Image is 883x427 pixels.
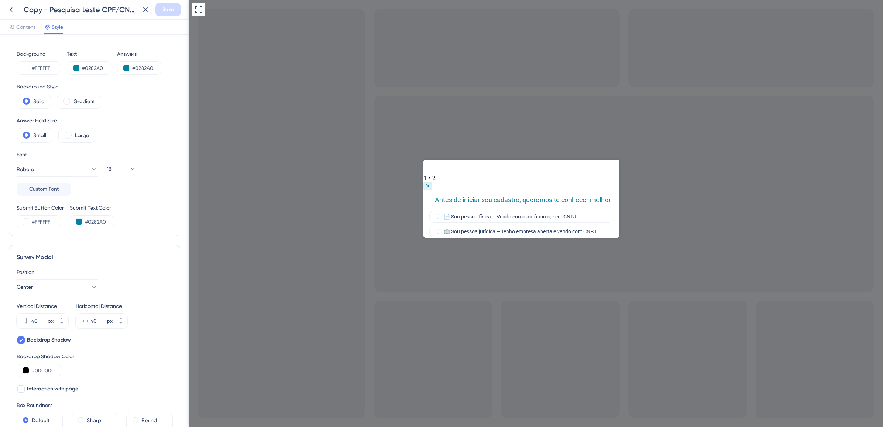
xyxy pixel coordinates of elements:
button: Save [155,3,181,16]
label: Sharp [87,416,101,425]
input: px [91,316,105,325]
div: px [107,316,113,325]
div: Backdrop Shadow Color [17,352,173,361]
div: radio group [6,51,190,78]
div: Copy - Pesquisa teste CPF/CNPJ - STG [24,4,136,15]
button: px [55,314,68,321]
span: Roboto [17,165,34,174]
button: px [55,321,68,328]
button: px [114,314,127,321]
label: 🏢 Sou pessoa jurídica – Tenho empresa aberta e vendo com CNPJ [20,69,173,75]
div: Submit Button Color [17,203,64,212]
label: Solid [33,97,45,106]
button: Custom Font [17,183,71,196]
div: Survey Modal [17,253,173,262]
span: Custom Font [29,185,59,194]
span: Interaction with page [27,384,78,393]
label: Round [142,416,157,425]
iframe: UserGuiding Survey [234,160,430,238]
label: Large [75,131,89,140]
div: Text [67,50,111,58]
label: Default [32,416,50,425]
div: Background [17,50,61,58]
span: Style [52,23,63,31]
label: Gradient [74,97,95,106]
label: 📄 Sou pessoa física – Vendo como autônomo, sem CNPJ [20,54,153,60]
span: Backdrop Shadow [27,336,71,345]
div: Answers [117,50,161,58]
div: Font [17,150,98,159]
button: Roboto [17,162,98,177]
div: Answer Field Size [17,116,95,125]
input: px [31,316,46,325]
button: Center [17,279,98,294]
span: Center [17,282,33,291]
div: Multiple choices rating [6,51,190,84]
div: Horizontal Distance [76,302,127,311]
div: Submit Text Color [70,203,114,212]
label: Small [33,131,46,140]
div: Box Roundness [17,401,173,410]
div: Background Style [17,82,101,91]
button: px [114,321,127,328]
span: 18 [107,165,112,173]
span: Save [162,5,174,14]
span: Content [16,23,35,31]
div: Vertical Distance [17,302,68,311]
div: Position [17,268,173,277]
button: 18 [107,162,136,176]
div: px [48,316,54,325]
